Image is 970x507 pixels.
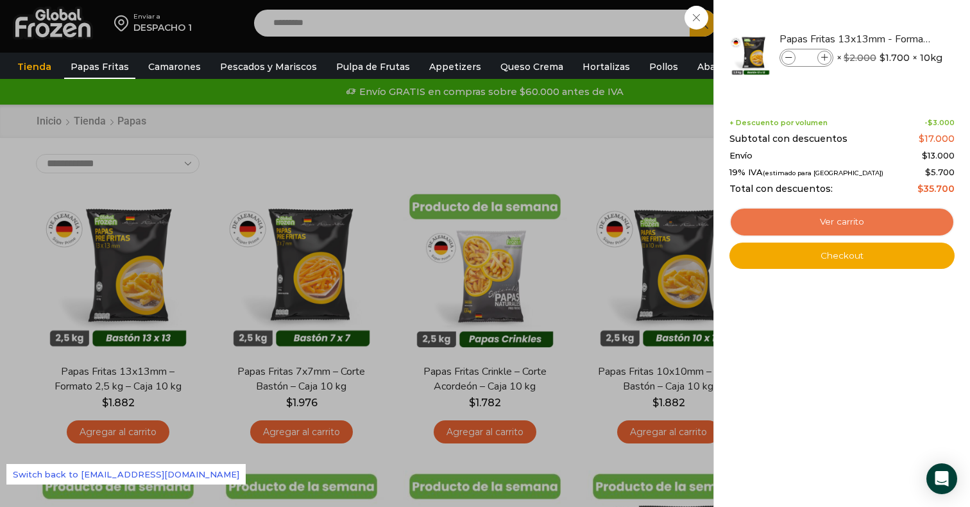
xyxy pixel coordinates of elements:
[729,184,833,194] span: Total con descuentos:
[691,55,751,79] a: Abarrotes
[729,119,828,127] span: + Descuento por volumen
[64,55,135,79] a: Papas Fritas
[922,150,928,160] span: $
[925,167,931,177] span: $
[924,119,955,127] span: -
[779,32,932,46] a: Papas Fritas 13x13mm - Formato 2,5 kg - Caja 10 kg
[925,167,955,177] span: 5.700
[880,51,885,64] span: $
[729,133,847,144] span: Subtotal con descuentos
[11,55,58,79] a: Tienda
[729,207,955,237] a: Ver carrito
[928,118,955,127] bdi: 3.000
[643,55,685,79] a: Pollos
[729,243,955,270] a: Checkout
[142,55,207,79] a: Camarones
[576,55,636,79] a: Hortalizas
[797,51,816,65] input: Product quantity
[917,183,923,194] span: $
[919,133,924,144] span: $
[844,52,876,64] bdi: 2.000
[729,151,753,161] span: Envío
[6,464,246,485] a: Switch back to [EMAIL_ADDRESS][DOMAIN_NAME]
[423,55,488,79] a: Appetizers
[919,133,955,144] bdi: 17.000
[880,51,910,64] bdi: 1.700
[928,118,933,127] span: $
[922,150,955,160] bdi: 13.000
[763,169,883,176] small: (estimado para [GEOGRAPHIC_DATA])
[926,463,957,494] div: Open Intercom Messenger
[494,55,570,79] a: Queso Crema
[330,55,416,79] a: Pulpa de Frutas
[837,49,942,67] span: × × 10kg
[844,52,849,64] span: $
[729,168,883,178] span: 19% IVA
[917,183,955,194] bdi: 35.700
[214,55,323,79] a: Pescados y Mariscos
